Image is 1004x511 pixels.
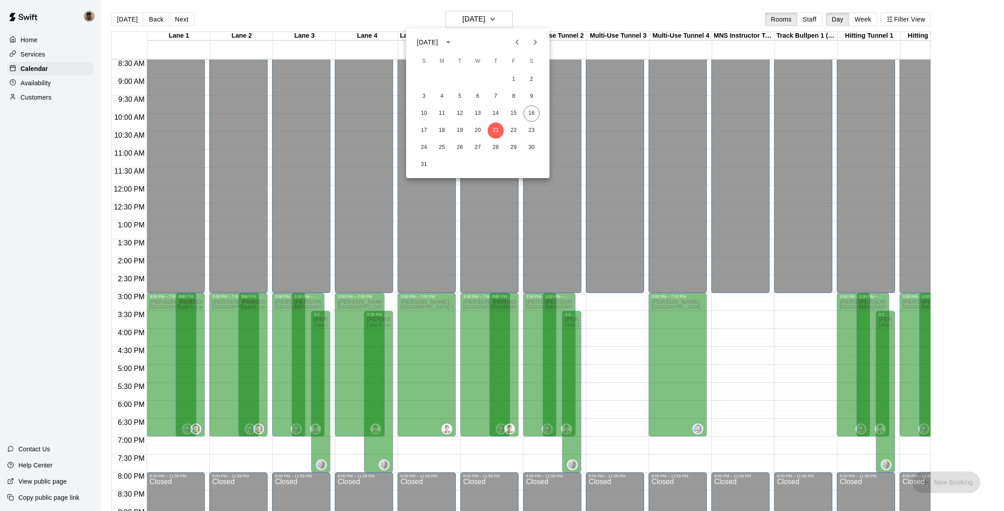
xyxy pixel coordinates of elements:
[506,105,522,122] button: 15
[470,88,486,105] button: 6
[506,140,522,156] button: 29
[506,122,522,139] button: 22
[416,140,432,156] button: 24
[416,157,432,173] button: 31
[452,140,468,156] button: 26
[488,140,504,156] button: 28
[508,33,526,51] button: Previous month
[452,52,468,70] span: Tuesday
[416,122,432,139] button: 17
[488,52,504,70] span: Thursday
[488,105,504,122] button: 14
[441,35,456,50] button: calendar view is open, switch to year view
[417,38,438,47] div: [DATE]
[470,52,486,70] span: Wednesday
[470,140,486,156] button: 27
[506,71,522,87] button: 1
[524,88,540,105] button: 9
[526,33,544,51] button: Next month
[506,88,522,105] button: 8
[416,52,432,70] span: Sunday
[506,52,522,70] span: Friday
[434,140,450,156] button: 25
[524,71,540,87] button: 2
[488,88,504,105] button: 7
[524,52,540,70] span: Saturday
[434,52,450,70] span: Monday
[452,105,468,122] button: 12
[524,140,540,156] button: 30
[416,105,432,122] button: 10
[524,122,540,139] button: 23
[434,105,450,122] button: 11
[524,105,540,122] button: 16
[452,122,468,139] button: 19
[470,122,486,139] button: 20
[470,105,486,122] button: 13
[452,88,468,105] button: 5
[488,122,504,139] button: 21
[434,122,450,139] button: 18
[434,88,450,105] button: 4
[416,88,432,105] button: 3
